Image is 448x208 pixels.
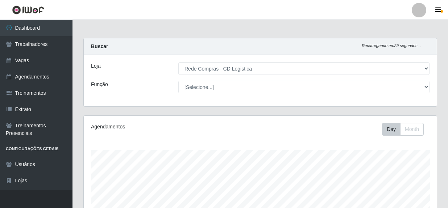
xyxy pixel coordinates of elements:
[382,123,401,136] button: Day
[91,62,100,70] label: Loja
[362,43,421,48] i: Recarregando em 29 segundos...
[91,43,108,49] strong: Buscar
[91,81,108,88] label: Função
[12,5,44,14] img: CoreUI Logo
[382,123,424,136] div: First group
[91,123,226,131] div: Agendamentos
[400,123,424,136] button: Month
[382,123,430,136] div: Toolbar with button groups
